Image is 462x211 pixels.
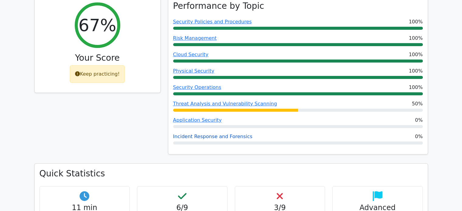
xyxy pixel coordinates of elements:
h3: Performance by Topic [173,1,264,11]
span: 50% [412,100,423,107]
span: 100% [409,84,423,91]
a: Security Operations [173,84,221,90]
h3: Quick Statistics [39,168,423,179]
span: 100% [409,51,423,58]
a: Physical Security [173,68,214,74]
span: 0% [415,117,423,124]
a: Risk Management [173,35,217,41]
span: 100% [409,67,423,75]
a: Threat Analysis and Vulnerability Scanning [173,101,277,107]
a: Cloud Security [173,52,209,57]
h3: Your Score [39,53,156,63]
span: 100% [409,18,423,26]
span: 0% [415,133,423,140]
a: Application Security [173,117,222,123]
a: Security Policies and Procedures [173,19,252,25]
h2: 67% [78,15,116,35]
div: Keep practicing! [70,65,125,83]
span: 100% [409,35,423,42]
a: Incident Response and Forensics [173,134,252,139]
